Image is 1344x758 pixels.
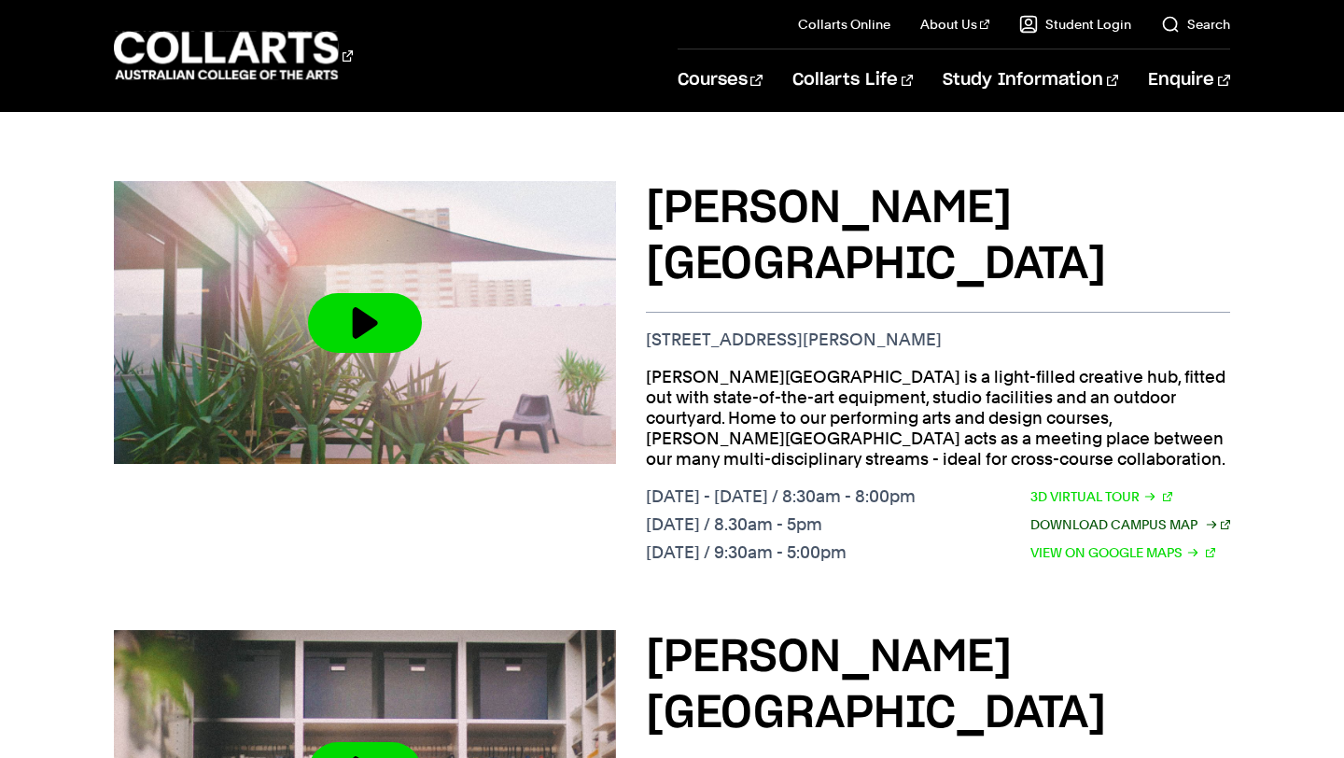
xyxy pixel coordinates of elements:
a: Student Login [1019,15,1131,34]
div: Go to homepage [114,29,353,82]
a: Collarts Online [798,15,890,34]
a: Search [1161,15,1230,34]
h3: [PERSON_NAME][GEOGRAPHIC_DATA] [646,181,1229,293]
img: Video thumbnail [114,181,616,464]
a: About Us [920,15,989,34]
a: Study Information [943,49,1118,111]
a: 3D Virtual Tour [1030,486,1172,507]
a: Enquire [1148,49,1229,111]
p: [DATE] - [DATE] / 8:30am - 8:00pm [646,486,916,507]
p: [DATE] / 9:30am - 5:00pm [646,542,916,563]
a: Collarts Life [792,49,913,111]
p: [PERSON_NAME][GEOGRAPHIC_DATA] is a light-filled creative hub, fitted out with state-of-the-art e... [646,367,1229,470]
p: [DATE] / 8.30am - 5pm [646,514,916,535]
a: Download Campus Map [1030,514,1230,535]
h3: [PERSON_NAME][GEOGRAPHIC_DATA] [646,630,1229,742]
a: Courses [678,49,763,111]
p: [STREET_ADDRESS][PERSON_NAME] [646,330,1229,350]
a: View on Google Maps [1030,542,1215,563]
